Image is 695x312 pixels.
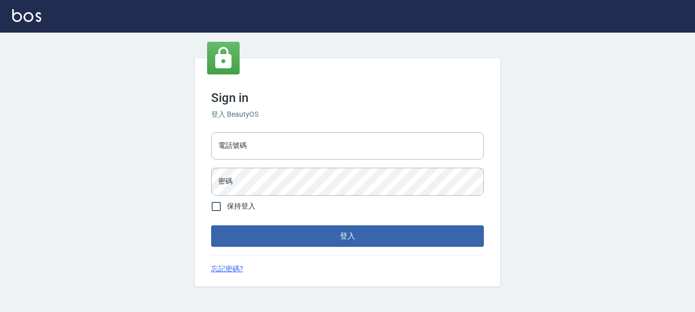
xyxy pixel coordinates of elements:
[211,264,243,274] a: 忘記密碼?
[211,225,484,247] button: 登入
[227,201,255,212] span: 保持登入
[211,91,484,105] h3: Sign in
[12,9,41,22] img: Logo
[211,109,484,120] h6: 登入 BeautyOS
